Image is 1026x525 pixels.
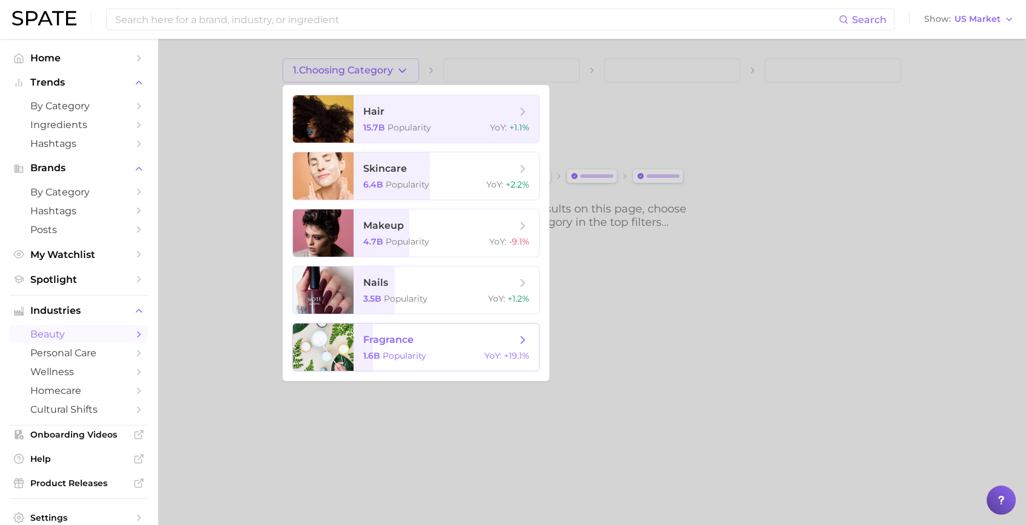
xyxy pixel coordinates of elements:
span: Popularity [386,236,429,247]
a: Hashtags [10,202,148,220]
span: +2.2% [506,179,529,190]
button: Trends [10,73,148,92]
span: Help [30,453,127,464]
span: Popularity [386,179,429,190]
span: US Market [954,16,1001,22]
a: Help [10,450,148,468]
span: nails [363,277,388,288]
span: cultural shifts [30,404,127,415]
button: ShowUS Market [921,12,1017,27]
a: cultural shifts [10,400,148,419]
span: 4.7b [363,236,383,247]
span: Spotlight [30,274,127,285]
span: YoY : [486,179,503,190]
img: SPATE [12,11,76,25]
span: Home [30,52,127,64]
span: Show [924,16,951,22]
span: wellness [30,366,127,378]
span: Search [852,14,887,25]
span: by Category [30,186,127,198]
span: 15.7b [363,122,385,133]
span: hair [363,106,384,117]
a: homecare [10,381,148,400]
ul: 1.Choosing Category [283,85,549,381]
span: Hashtags [30,138,127,149]
span: Onboarding Videos [30,429,127,440]
span: YoY : [485,350,501,361]
a: Spotlight [10,270,148,289]
span: +19.1% [504,350,529,361]
a: Ingredients [10,115,148,134]
span: by Category [30,100,127,112]
span: YoY : [489,236,506,247]
a: wellness [10,362,148,381]
span: Popularity [383,350,426,361]
span: -9.1% [509,236,529,247]
span: fragrance [363,334,414,345]
span: YoY : [490,122,507,133]
span: 3.5b [363,293,381,304]
span: YoY : [488,293,505,304]
span: +1.2% [508,293,529,304]
a: personal care [10,344,148,362]
span: skincare [363,163,407,174]
span: 1.6b [363,350,380,361]
span: Popularity [387,122,431,133]
a: Home [10,49,148,67]
a: by Category [10,97,148,115]
a: My Watchlist [10,245,148,264]
a: Hashtags [10,134,148,153]
a: by Category [10,183,148,202]
span: My Watchlist [30,249,127,260]
a: beauty [10,325,148,344]
span: Trends [30,77,127,88]
span: +1.1% [509,122,529,133]
a: Onboarding Videos [10,425,148,444]
a: Product Releases [10,474,148,492]
span: makeup [363,220,404,231]
span: Brands [30,163,127,174]
span: 6.4b [363,179,383,190]
span: Posts [30,224,127,235]
span: Hashtags [30,205,127,217]
span: Ingredients [30,119,127,130]
a: Posts [10,220,148,239]
span: Product Releases [30,478,127,489]
span: Industries [30,305,127,316]
span: personal care [30,347,127,359]
span: homecare [30,385,127,396]
span: Settings [30,512,127,523]
input: Search here for a brand, industry, or ingredient [114,9,839,30]
button: Industries [10,302,148,320]
button: Brands [10,159,148,177]
span: beauty [30,328,127,340]
span: Popularity [384,293,428,304]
